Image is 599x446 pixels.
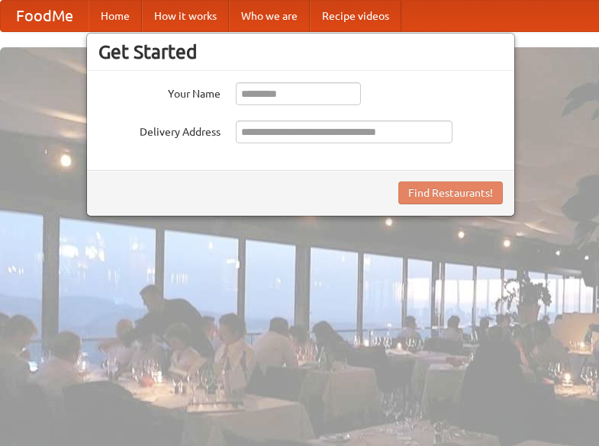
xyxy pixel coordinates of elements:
[142,1,229,31] a: How it works
[229,1,310,31] a: Who we are
[89,1,142,31] a: Home
[310,1,401,31] a: Recipe videos
[98,82,221,101] label: Your Name
[98,40,503,63] h3: Get Started
[1,1,89,31] a: FoodMe
[98,120,221,140] label: Delivery Address
[398,181,503,204] button: Find Restaurants!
